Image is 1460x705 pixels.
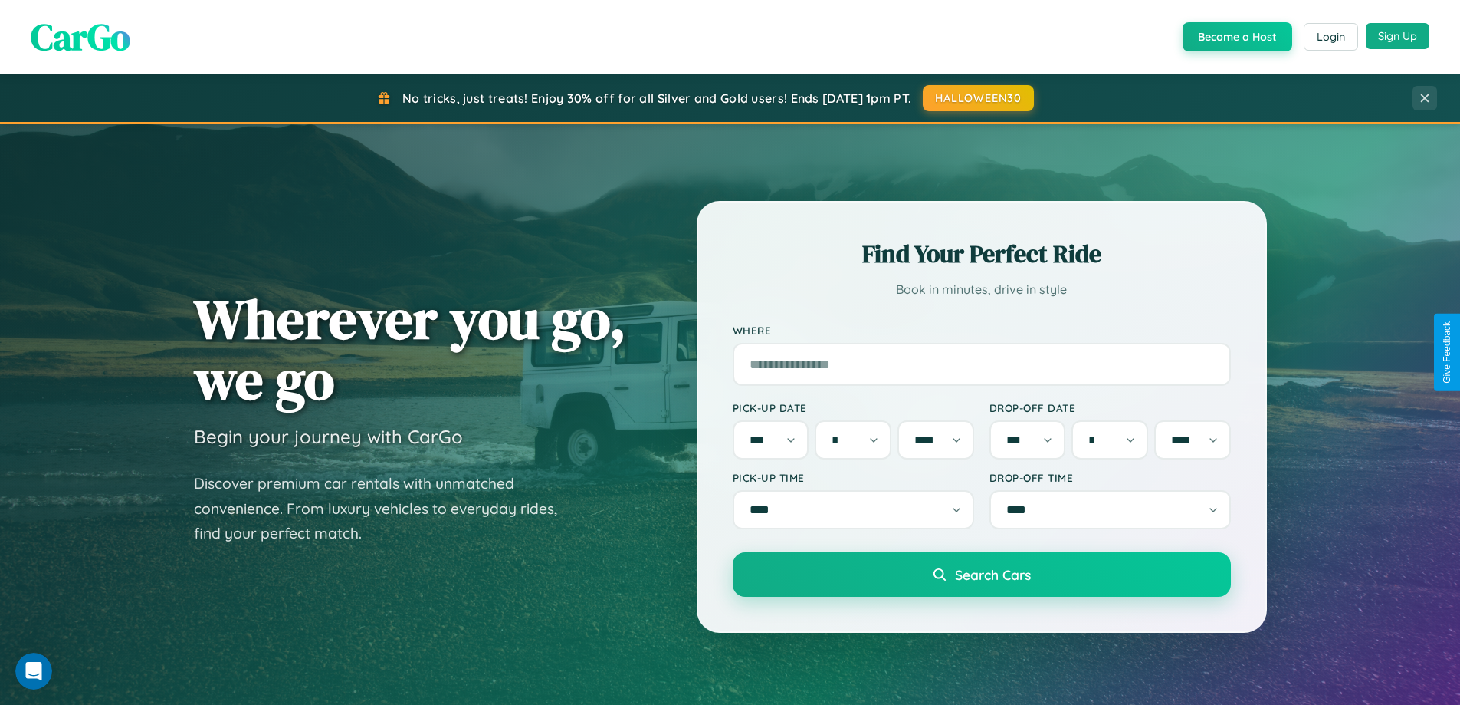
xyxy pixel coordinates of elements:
label: Pick-up Date [733,401,974,414]
label: Pick-up Time [733,471,974,484]
div: Give Feedback [1442,321,1452,384]
h2: Find Your Perfect Ride [733,237,1231,271]
button: Search Cars [733,552,1231,597]
p: Book in minutes, drive in style [733,278,1231,301]
h3: Begin your journey with CarGo [194,425,463,448]
label: Drop-off Time [989,471,1231,484]
h1: Wherever you go, we go [194,288,626,410]
button: Login [1304,23,1358,51]
button: HALLOWEEN30 [923,85,1034,111]
label: Where [733,324,1231,337]
span: No tricks, just treats! Enjoy 30% off for all Silver and Gold users! Ends [DATE] 1pm PT. [402,91,911,106]
button: Sign Up [1366,23,1429,49]
iframe: Intercom live chat [15,653,52,690]
button: Become a Host [1183,22,1292,51]
p: Discover premium car rentals with unmatched convenience. From luxury vehicles to everyday rides, ... [194,471,577,546]
span: CarGo [31,12,130,62]
span: Search Cars [955,566,1031,583]
label: Drop-off Date [989,401,1231,414]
